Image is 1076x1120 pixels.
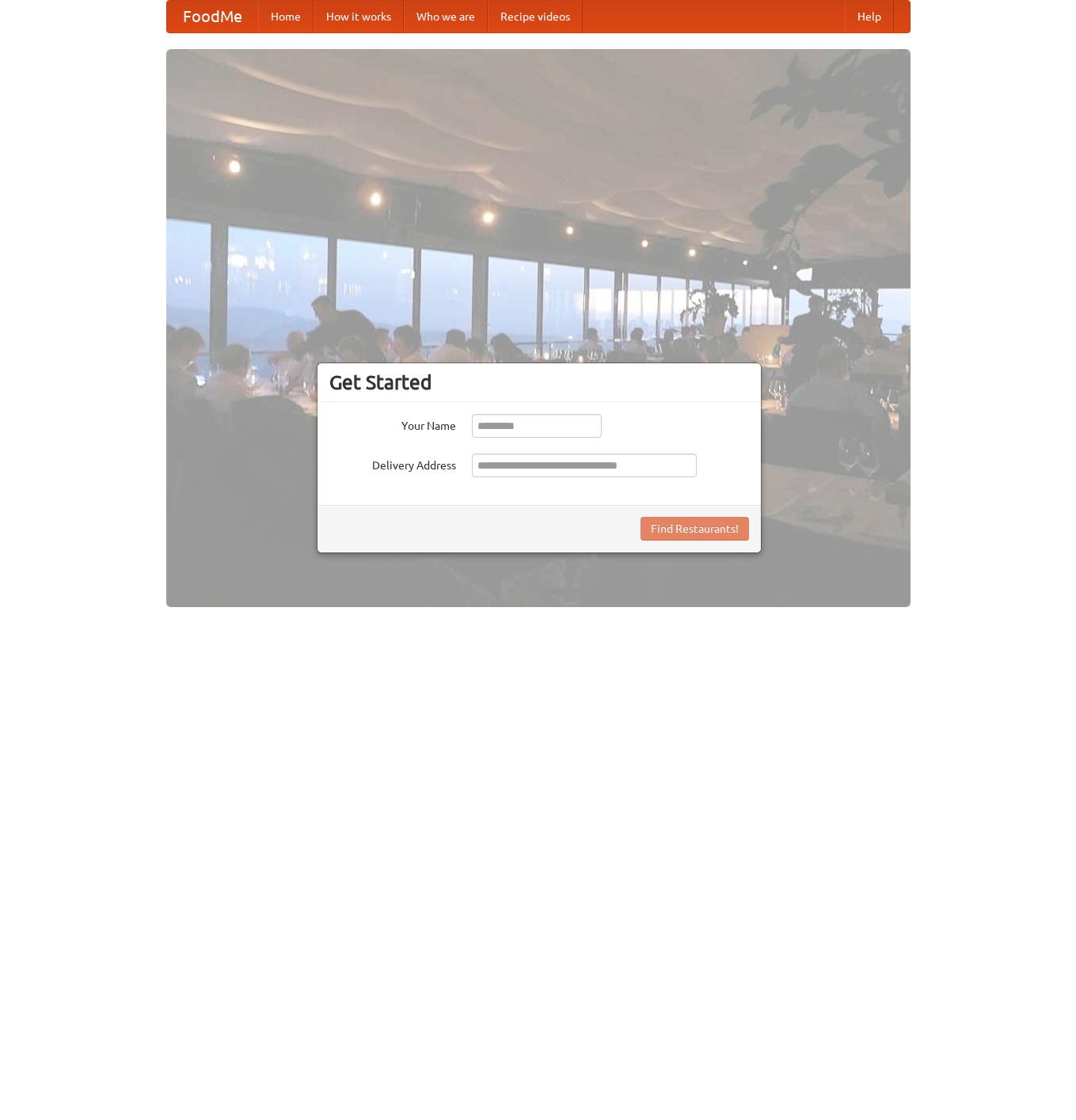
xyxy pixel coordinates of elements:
[314,1,404,32] a: How it works
[404,1,488,32] a: Who we are
[488,1,583,32] a: Recipe videos
[845,1,894,32] a: Help
[641,517,749,541] button: Find Restaurants!
[167,1,258,32] a: FoodMe
[329,414,456,434] label: Your Name
[329,370,749,394] h3: Get Started
[329,454,456,473] label: Delivery Address
[258,1,314,32] a: Home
